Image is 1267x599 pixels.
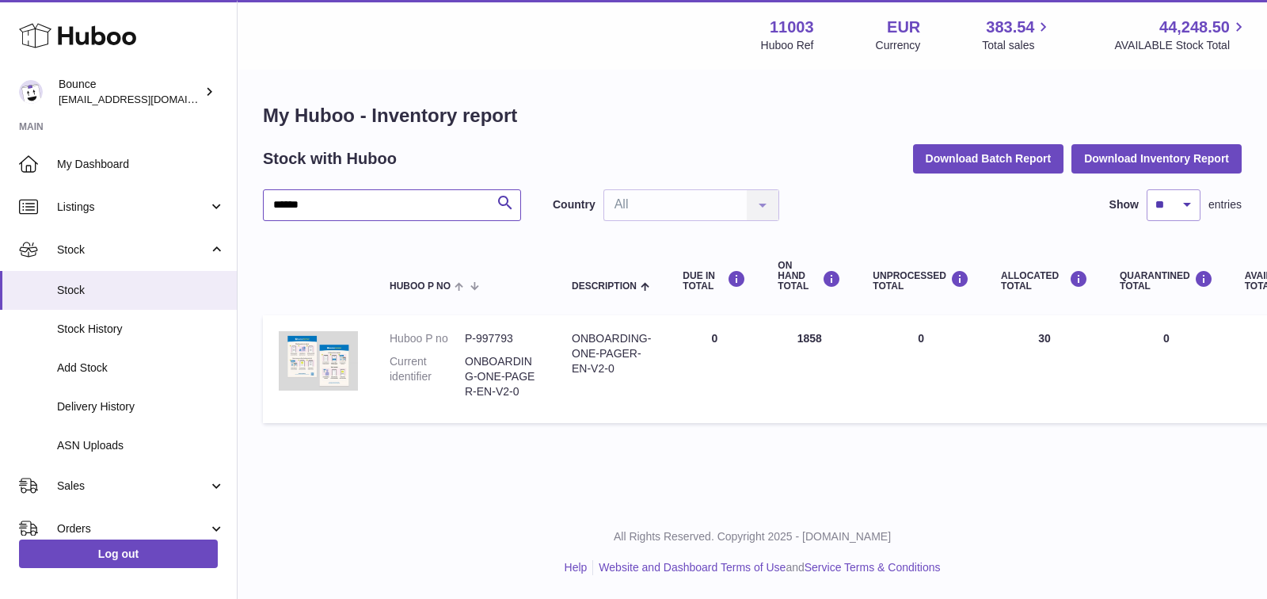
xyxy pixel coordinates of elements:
span: Orders [57,521,208,536]
span: Description [572,281,637,292]
td: 1858 [762,315,857,423]
span: Listings [57,200,208,215]
div: Huboo Ref [761,38,814,53]
button: Download Batch Report [913,144,1064,173]
td: 0 [857,315,985,423]
span: Stock History [57,322,225,337]
div: ONBOARDING-ONE-PAGER-EN-V2-0 [572,331,651,376]
span: 44,248.50 [1159,17,1230,38]
img: collateral@usebounce.com [19,80,43,104]
span: Delivery History [57,399,225,414]
div: ON HAND Total [778,261,841,292]
span: [EMAIL_ADDRESS][DOMAIN_NAME] [59,93,233,105]
span: 383.54 [986,17,1034,38]
h1: My Huboo - Inventory report [263,103,1242,128]
span: Add Stock [57,361,225,376]
span: 0 [1163,332,1170,345]
div: DUE IN TOTAL [683,270,746,292]
a: Log out [19,540,218,568]
a: Website and Dashboard Terms of Use [599,561,786,574]
span: Stock [57,242,208,258]
strong: EUR [887,17,920,38]
span: Huboo P no [390,281,451,292]
dd: ONBOARDING-ONE-PAGER-EN-V2-0 [465,354,540,399]
a: 44,248.50 AVAILABLE Stock Total [1114,17,1248,53]
span: Total sales [982,38,1052,53]
span: Sales [57,479,208,494]
div: ALLOCATED Total [1001,270,1088,292]
label: Country [553,197,595,212]
li: and [593,560,940,575]
a: Service Terms & Conditions [805,561,941,574]
div: Bounce [59,77,201,107]
a: Help [565,561,588,574]
span: My Dashboard [57,157,225,172]
span: Stock [57,283,225,298]
span: AVAILABLE Stock Total [1114,38,1248,53]
div: QUARANTINED Total [1120,270,1213,292]
a: 383.54 Total sales [982,17,1052,53]
label: Show [1109,197,1139,212]
dd: P-997793 [465,331,540,346]
dt: Huboo P no [390,331,465,346]
div: Currency [876,38,921,53]
img: product image [279,331,358,391]
td: 30 [985,315,1104,423]
p: All Rights Reserved. Copyright 2025 - [DOMAIN_NAME] [250,529,1254,544]
dt: Current identifier [390,354,465,399]
h2: Stock with Huboo [263,148,397,170]
span: entries [1208,197,1242,212]
span: ASN Uploads [57,438,225,453]
div: UNPROCESSED Total [873,270,969,292]
strong: 11003 [770,17,814,38]
button: Download Inventory Report [1071,144,1242,173]
td: 0 [667,315,762,423]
